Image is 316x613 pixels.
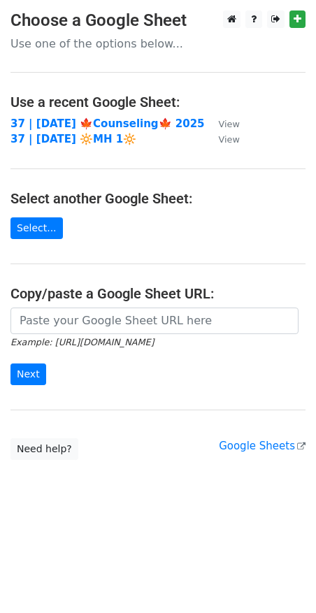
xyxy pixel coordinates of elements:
[10,337,154,347] small: Example: [URL][DOMAIN_NAME]
[219,119,240,129] small: View
[10,308,299,334] input: Paste your Google Sheet URL here
[10,190,306,207] h4: Select another Google Sheet:
[10,94,306,110] h4: Use a recent Google Sheet:
[10,133,136,145] a: 37 | [DATE] 🔆MH 1🔆
[10,438,78,460] a: Need help?
[219,134,240,145] small: View
[205,133,240,145] a: View
[10,10,306,31] h3: Choose a Google Sheet
[10,363,46,385] input: Next
[10,36,306,51] p: Use one of the options below...
[10,117,205,130] a: 37 | [DATE] 🍁Counseling🍁 2025
[10,217,63,239] a: Select...
[219,440,306,452] a: Google Sheets
[10,285,306,302] h4: Copy/paste a Google Sheet URL:
[205,117,240,130] a: View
